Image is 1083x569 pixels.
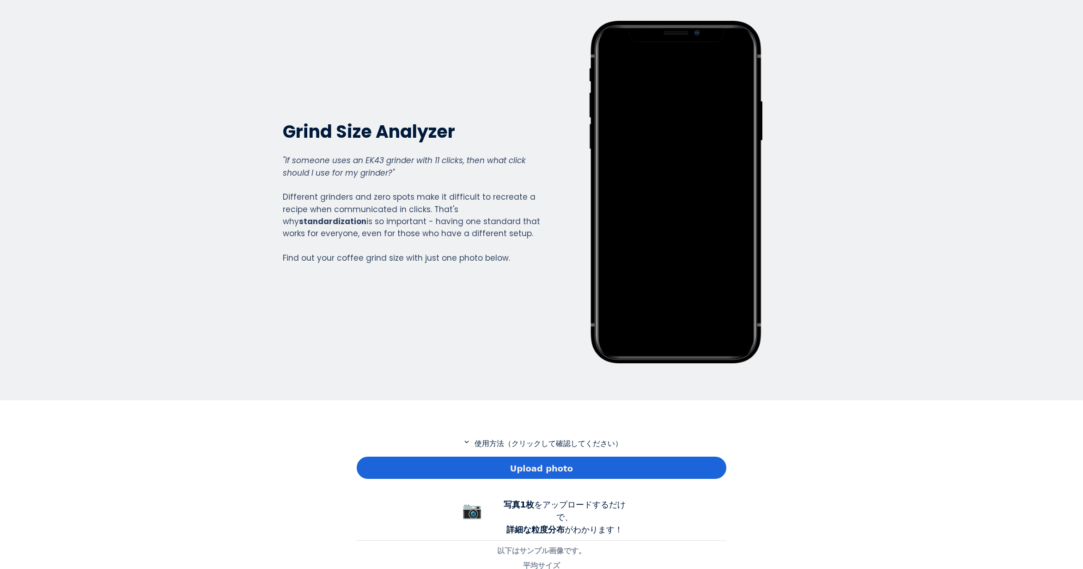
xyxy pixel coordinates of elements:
em: "If someone uses an EK43 grinder with 11 clicks, then what click should I use for my grinder?" [283,155,526,178]
p: 使用方法（クリックして確認してください） [357,438,726,449]
b: 詳細な粒度分布 [506,525,565,534]
span: Upload photo [510,462,573,475]
b: 写真1枚 [504,500,535,509]
strong: standardization [299,216,366,227]
span: 📷 [462,501,482,520]
mat-icon: expand_more [461,438,472,446]
h2: Grind Size Analyzer [283,120,541,143]
p: 以下はサンプル画像です。 [357,545,726,557]
div: Different grinders and zero spots make it difficult to recreate a recipe when communicated in cli... [283,154,541,264]
div: をアップロードするだけで、 がわかります！ [495,498,634,536]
